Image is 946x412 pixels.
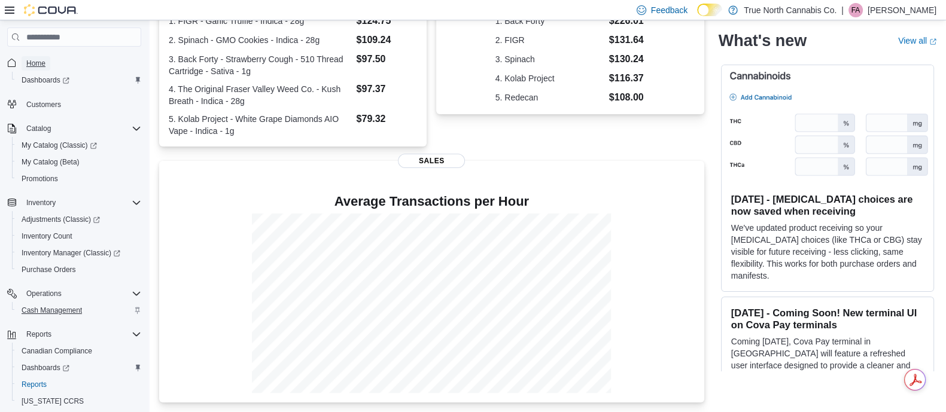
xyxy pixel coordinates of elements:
[169,34,352,46] dt: 2. Spinach - GMO Cookies - Indica - 28g
[17,394,89,408] a: [US_STATE] CCRS
[22,231,72,241] span: Inventory Count
[851,3,860,17] span: FA
[731,335,924,383] p: Coming [DATE], Cova Pay terminal in [GEOGRAPHIC_DATA] will feature a refreshed user interface des...
[17,138,102,152] a: My Catalog (Classic)
[12,261,146,278] button: Purchase Orders
[609,52,646,66] dd: $130.24
[495,53,604,65] dt: 3. Spinach
[17,377,141,392] span: Reports
[24,4,78,16] img: Cova
[12,393,146,410] button: [US_STATE] CCRS
[357,33,418,47] dd: $109.24
[26,329,51,339] span: Reports
[22,265,76,274] span: Purchase Orders
[22,121,141,136] span: Catalog
[495,72,604,84] dt: 4. Kolab Project
[17,155,141,169] span: My Catalog (Beta)
[17,229,77,243] a: Inventory Count
[22,248,120,258] span: Inventory Manager (Classic)
[898,36,936,45] a: View allExternal link
[17,212,141,227] span: Adjustments (Classic)
[697,4,722,16] input: Dark Mode
[17,344,97,358] a: Canadian Compliance
[22,121,56,136] button: Catalog
[609,71,646,86] dd: $116.37
[22,55,141,70] span: Home
[398,154,465,168] span: Sales
[744,3,837,17] p: True North Cannabis Co.
[731,193,924,217] h3: [DATE] - [MEDICAL_DATA] choices are now saved when receiving
[22,196,60,210] button: Inventory
[731,222,924,282] p: We've updated product receiving so your [MEDICAL_DATA] choices (like THCa or CBG) stay visible fo...
[17,73,74,87] a: Dashboards
[22,215,100,224] span: Adjustments (Classic)
[2,120,146,137] button: Catalog
[357,82,418,96] dd: $97.37
[169,194,695,209] h4: Average Transactions per Hour
[609,14,646,28] dd: $226.01
[495,15,604,27] dt: 1. Back Forty
[12,359,146,376] a: Dashboards
[22,157,80,167] span: My Catalog (Beta)
[357,112,418,126] dd: $79.32
[357,52,418,66] dd: $97.50
[609,33,646,47] dd: $131.64
[22,396,84,406] span: [US_STATE] CCRS
[17,73,141,87] span: Dashboards
[2,96,146,113] button: Customers
[12,302,146,319] button: Cash Management
[22,75,69,85] span: Dashboards
[17,303,87,318] a: Cash Management
[17,246,141,260] span: Inventory Manager (Classic)
[12,137,146,154] a: My Catalog (Classic)
[22,363,69,373] span: Dashboards
[26,289,62,298] span: Operations
[22,346,92,356] span: Canadian Compliance
[22,286,66,301] button: Operations
[22,327,141,341] span: Reports
[22,286,141,301] span: Operations
[22,141,97,150] span: My Catalog (Classic)
[357,14,418,28] dd: $124.75
[22,380,47,389] span: Reports
[12,245,146,261] a: Inventory Manager (Classic)
[719,31,807,50] h2: What's new
[12,228,146,245] button: Inventory Count
[731,307,924,331] h3: [DATE] - Coming Soon! New terminal UI on Cova Pay terminals
[848,3,863,17] div: Fiona Anderson
[169,15,352,27] dt: 1. FIGR - Garlic Truffle - Indica - 28g
[26,59,45,68] span: Home
[17,303,141,318] span: Cash Management
[2,326,146,343] button: Reports
[12,154,146,170] button: My Catalog (Beta)
[17,263,141,277] span: Purchase Orders
[609,90,646,105] dd: $108.00
[2,285,146,302] button: Operations
[868,3,936,17] p: [PERSON_NAME]
[17,263,81,277] a: Purchase Orders
[17,246,125,260] a: Inventory Manager (Classic)
[17,172,63,186] a: Promotions
[22,97,66,112] a: Customers
[17,172,141,186] span: Promotions
[17,212,105,227] a: Adjustments (Classic)
[12,170,146,187] button: Promotions
[22,97,141,112] span: Customers
[22,306,82,315] span: Cash Management
[2,54,146,71] button: Home
[17,138,141,152] span: My Catalog (Classic)
[12,211,146,228] a: Adjustments (Classic)
[841,3,844,17] p: |
[17,344,141,358] span: Canadian Compliance
[17,155,84,169] a: My Catalog (Beta)
[2,194,146,211] button: Inventory
[26,198,56,207] span: Inventory
[495,91,604,103] dt: 5. Redecan
[17,361,141,375] span: Dashboards
[26,124,51,133] span: Catalog
[651,4,688,16] span: Feedback
[12,376,146,393] button: Reports
[17,394,141,408] span: Washington CCRS
[17,377,51,392] a: Reports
